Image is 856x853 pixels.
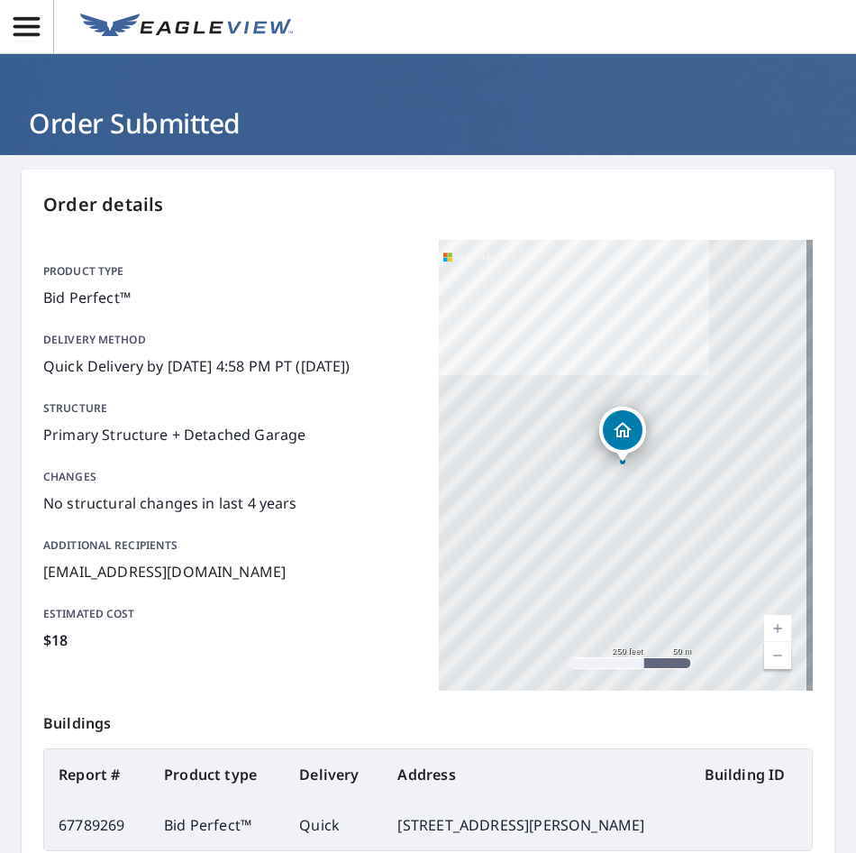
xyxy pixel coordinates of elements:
[285,749,383,800] th: Delivery
[43,191,813,218] p: Order details
[44,800,150,850] td: 67789269
[599,407,646,463] div: Dropped pin, building 1, Residential property, 1077 Carson Dr Sunnyvale, CA 94086
[690,749,812,800] th: Building ID
[43,469,417,485] p: Changes
[150,800,285,850] td: Bid Perfect™
[43,629,417,651] p: $18
[43,332,417,348] p: Delivery method
[80,14,293,41] img: EV Logo
[383,800,689,850] td: [STREET_ADDRESS][PERSON_NAME]
[43,691,813,748] p: Buildings
[43,561,417,582] p: [EMAIL_ADDRESS][DOMAIN_NAME]
[150,749,285,800] th: Product type
[285,800,383,850] td: Quick
[43,424,417,445] p: Primary Structure + Detached Garage
[44,749,150,800] th: Report #
[383,749,689,800] th: Address
[43,400,417,417] p: Structure
[22,105,834,142] h1: Order Submitted
[43,606,417,622] p: Estimated cost
[43,263,417,280] p: Product type
[764,615,791,642] a: Current Level 17, Zoom In
[43,537,417,554] p: Additional recipients
[69,3,304,51] a: EV Logo
[43,492,417,514] p: No structural changes in last 4 years
[43,287,417,308] p: Bid Perfect™
[43,355,417,377] p: Quick Delivery by [DATE] 4:58 PM PT ([DATE])
[764,642,791,669] a: Current Level 17, Zoom Out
